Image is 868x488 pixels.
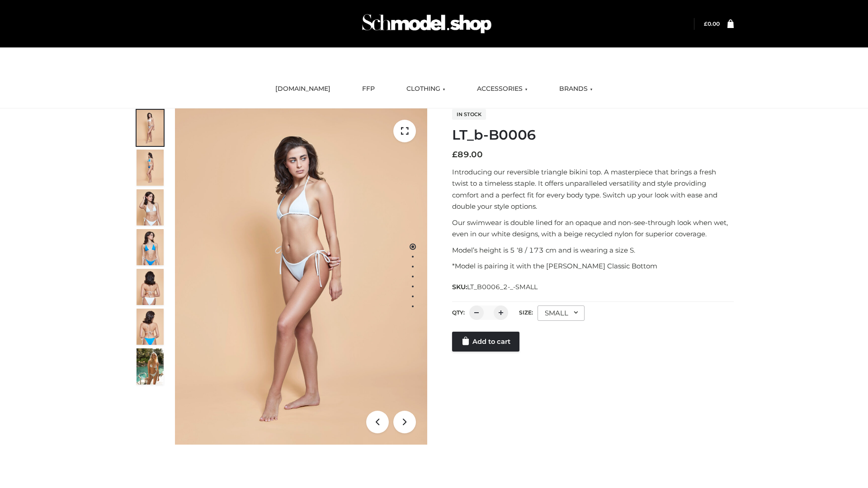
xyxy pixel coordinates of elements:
bdi: 89.00 [452,150,483,160]
span: LT_B0006_2-_-SMALL [467,283,538,291]
h1: LT_b-B0006 [452,127,734,143]
a: FFP [355,79,382,99]
img: ArielClassicBikiniTop_CloudNine_AzureSky_OW114ECO_4-scaled.jpg [137,229,164,265]
img: ArielClassicBikiniTop_CloudNine_AzureSky_OW114ECO_1 [175,108,427,445]
a: [DOMAIN_NAME] [269,79,337,99]
img: ArielClassicBikiniTop_CloudNine_AzureSky_OW114ECO_8-scaled.jpg [137,309,164,345]
img: ArielClassicBikiniTop_CloudNine_AzureSky_OW114ECO_2-scaled.jpg [137,150,164,186]
a: BRANDS [552,79,599,99]
img: ArielClassicBikiniTop_CloudNine_AzureSky_OW114ECO_1-scaled.jpg [137,110,164,146]
img: ArielClassicBikiniTop_CloudNine_AzureSky_OW114ECO_7-scaled.jpg [137,269,164,305]
span: In stock [452,109,486,120]
label: Size: [519,309,533,316]
a: ACCESSORIES [470,79,534,99]
p: Introducing our reversible triangle bikini top. A masterpiece that brings a fresh twist to a time... [452,166,734,212]
img: ArielClassicBikiniTop_CloudNine_AzureSky_OW114ECO_3-scaled.jpg [137,189,164,225]
bdi: 0.00 [704,20,720,27]
span: £ [704,20,708,27]
a: CLOTHING [400,79,452,99]
img: Arieltop_CloudNine_AzureSky2.jpg [137,348,164,385]
p: Our swimwear is double lined for an opaque and non-see-through look when wet, even in our white d... [452,217,734,240]
span: SKU: [452,282,538,292]
a: Add to cart [452,332,519,352]
img: Schmodel Admin 964 [359,6,495,42]
label: QTY: [452,309,465,316]
p: Model’s height is 5 ‘8 / 173 cm and is wearing a size S. [452,244,734,256]
a: £0.00 [704,20,720,27]
p: *Model is pairing it with the [PERSON_NAME] Classic Bottom [452,260,734,272]
div: SMALL [538,305,585,321]
span: £ [452,150,458,160]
